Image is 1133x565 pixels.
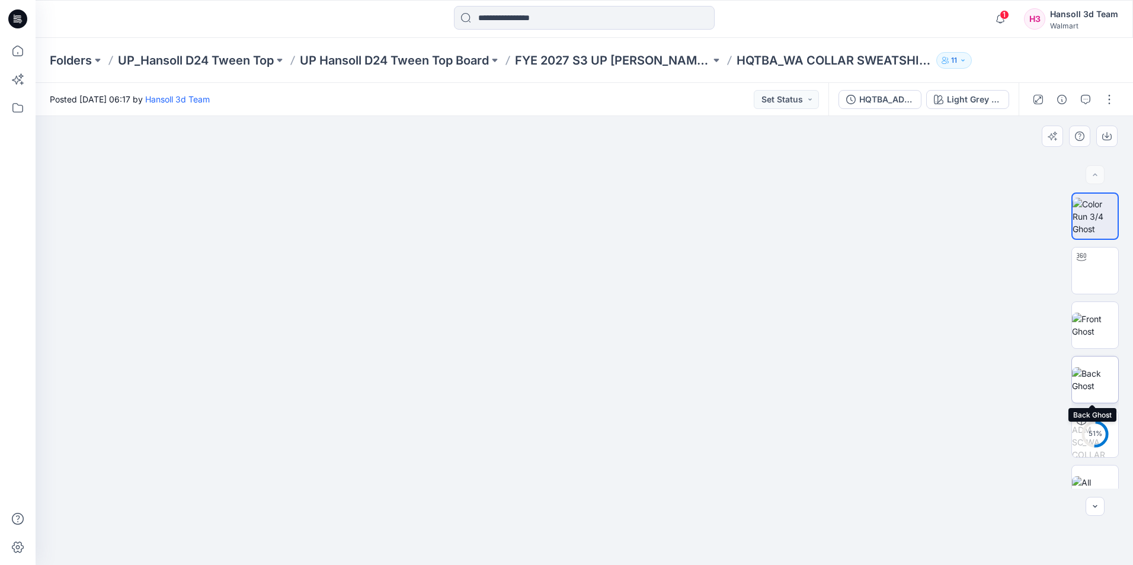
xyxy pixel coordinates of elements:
[936,52,972,69] button: 11
[838,90,921,109] button: HQTBA_ADM FC_WA COLLAR SWEATSHIRT
[1081,429,1109,439] div: 51 %
[1050,21,1118,30] div: Walmart
[859,93,914,106] div: HQTBA_ADM FC_WA COLLAR SWEATSHIRT
[1072,411,1118,457] img: HQTBA_ADM SC_WA COLLAR SWEATSHIRT Light Grey HTR
[1000,10,1009,20] span: 1
[1072,313,1118,338] img: Front Ghost
[1072,367,1118,392] img: Back Ghost
[118,52,274,69] a: UP_Hansoll D24 Tween Top
[1072,476,1118,501] img: All colorways
[1050,7,1118,21] div: Hansoll 3d Team
[951,54,957,67] p: 11
[1073,198,1118,235] img: Color Run 3/4 Ghost
[50,93,210,105] span: Posted [DATE] 06:17 by
[145,94,210,104] a: Hansoll 3d Team
[947,93,1001,106] div: Light Grey HTR
[1024,8,1045,30] div: H3
[926,90,1009,109] button: Light Grey HTR
[300,52,489,69] a: UP Hansoll D24 Tween Top Board
[737,52,932,69] p: HQTBA_WA COLLAR SWEATSHIRT
[1052,90,1071,109] button: Details
[50,52,92,69] a: Folders
[515,52,710,69] a: FYE 2027 S3 UP [PERSON_NAME] TOP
